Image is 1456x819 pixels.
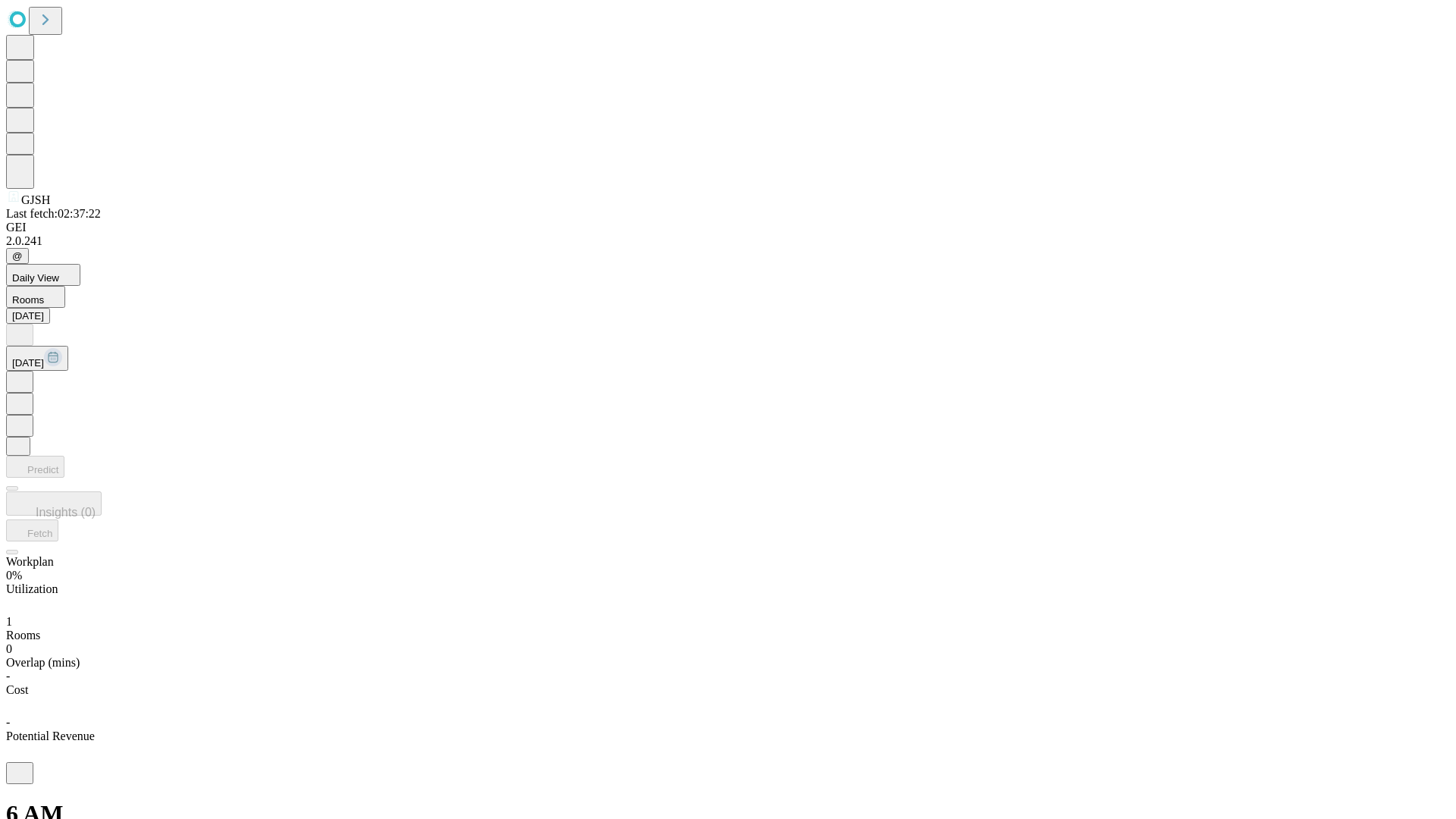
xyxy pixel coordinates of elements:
span: @ [12,250,23,262]
button: Insights (0) [6,491,102,516]
span: Daily View [12,272,59,284]
span: - [6,670,10,682]
span: Rooms [12,294,44,306]
div: 2.0.241 [6,234,1450,248]
button: Fetch [6,519,58,541]
span: 0% [6,569,22,582]
button: Rooms [6,286,65,308]
button: [DATE] [6,346,68,371]
span: Overlap (mins) [6,656,80,669]
span: Rooms [6,629,40,642]
span: GJSH [21,193,50,206]
span: Utilization [6,582,58,595]
button: @ [6,248,29,264]
span: - [6,716,10,729]
span: 1 [6,615,12,628]
button: [DATE] [6,308,50,324]
button: Predict [6,456,64,478]
div: GEI [6,221,1450,234]
span: Insights (0) [36,506,96,519]
span: Cost [6,683,28,696]
span: 0 [6,642,12,655]
span: Workplan [6,555,54,568]
button: Daily View [6,264,80,286]
span: Potential Revenue [6,730,95,742]
span: Last fetch: 02:37:22 [6,207,101,220]
span: [DATE] [12,357,44,369]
